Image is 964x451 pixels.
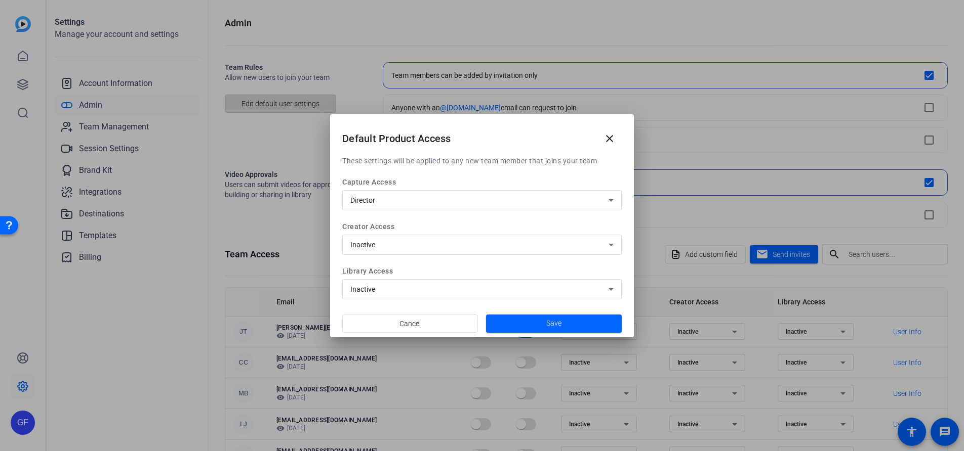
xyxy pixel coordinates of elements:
[342,130,451,147] div: Default Product Access
[350,196,375,204] span: Director
[350,241,375,249] span: Inactive
[399,314,421,333] span: Cancel
[350,285,375,293] span: Inactive
[604,132,616,145] mat-icon: close
[342,266,622,276] span: Library Access
[342,156,622,166] p: These settings will be applied to any new team member that joins your team
[342,314,478,333] button: Cancel
[486,314,622,333] button: Save
[342,221,622,232] span: Creator Access
[342,177,622,187] span: Capture Access
[546,318,561,329] span: Save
